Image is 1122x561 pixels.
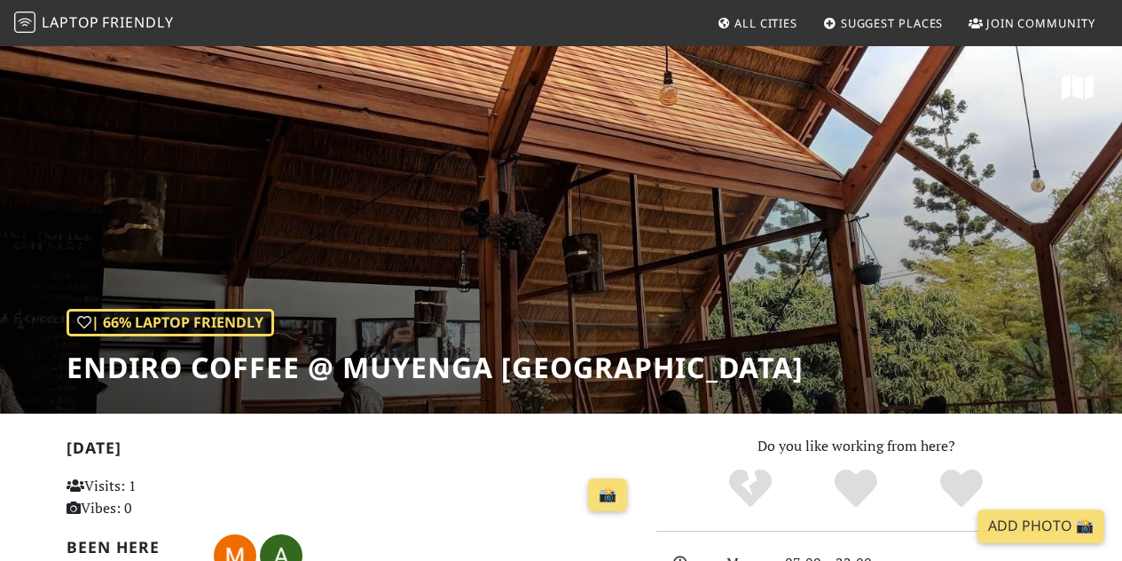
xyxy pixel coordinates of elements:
p: Visits: 1 Vibes: 0 [67,475,242,520]
span: All Cities [734,15,797,31]
div: | 66% Laptop Friendly [67,309,274,337]
h1: Endiro Coffee @ Muyenga [GEOGRAPHIC_DATA] [67,351,804,384]
a: All Cities [710,7,804,39]
a: Suggest Places [816,7,951,39]
div: Yes [804,467,909,511]
span: Laptop [42,12,99,32]
img: LaptopFriendly [14,12,35,33]
h2: [DATE] [67,439,635,464]
div: Definitely! [908,467,1014,511]
span: Friendly [102,12,173,32]
p: Do you like working from here? [656,435,1056,458]
span: Join Community [986,15,1095,31]
a: LaptopFriendly LaptopFriendly [14,8,174,39]
h2: Been here [67,538,192,557]
a: 📸 [588,478,627,512]
a: Add Photo 📸 [977,510,1104,543]
span: Suggest Places [841,15,944,31]
a: Join Community [961,7,1102,39]
div: No [698,467,804,511]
